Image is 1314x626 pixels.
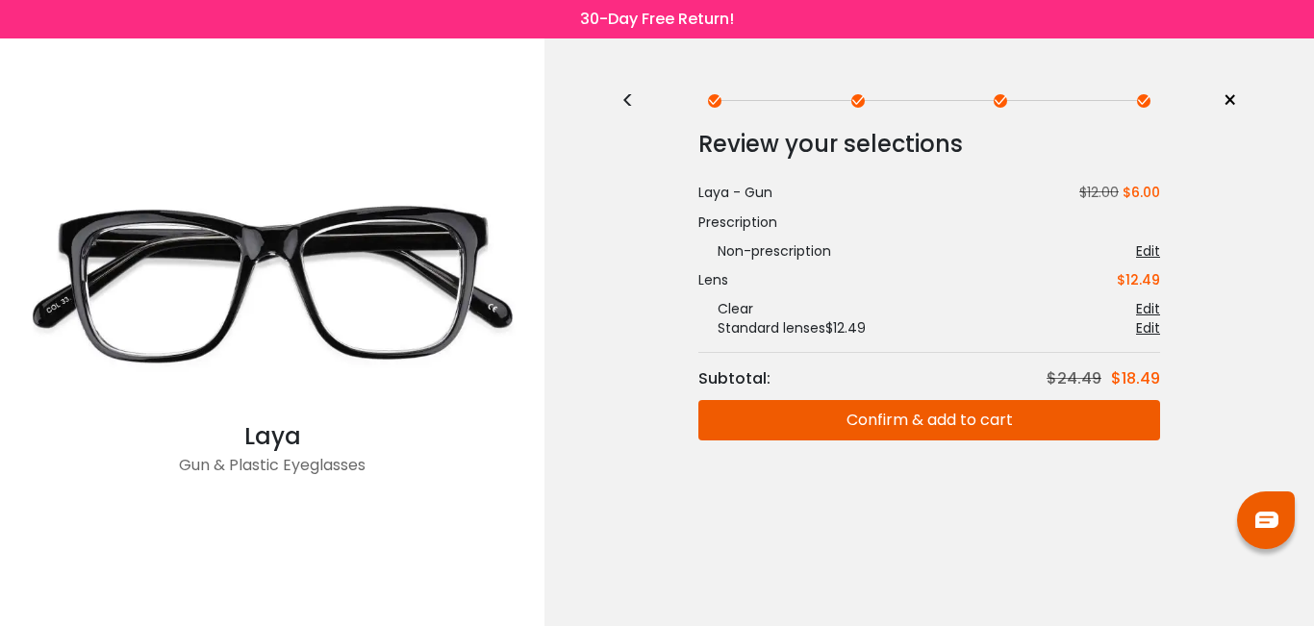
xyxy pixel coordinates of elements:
div: Laya [10,419,535,454]
span: $12.00 [1072,183,1119,202]
div: Subtotal: [698,367,780,390]
div: < [621,93,650,109]
div: Prescription [698,213,1160,232]
img: Gun Laya - Plastic Eyeglasses [10,157,535,419]
div: Laya - Gun [698,183,772,203]
span: × [1223,87,1237,115]
div: Non-prescription [698,241,831,261]
div: $24.49 [1047,367,1111,390]
a: × [1208,87,1237,115]
div: Edit [1136,318,1160,338]
div: Gun & Plastic Eyeglasses [10,454,535,492]
div: Lens [698,270,728,289]
img: chat [1255,512,1278,528]
div: $12.49 [1117,270,1160,289]
div: Clear [698,299,753,318]
div: $18.49 [1111,367,1160,390]
div: Edit [1136,241,1160,261]
div: Edit [1136,299,1160,318]
div: Standard lenses $12.49 [698,318,866,338]
span: $6.00 [1123,183,1160,202]
button: Confirm & add to cart [698,400,1160,440]
div: Review your selections [698,125,1160,163]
